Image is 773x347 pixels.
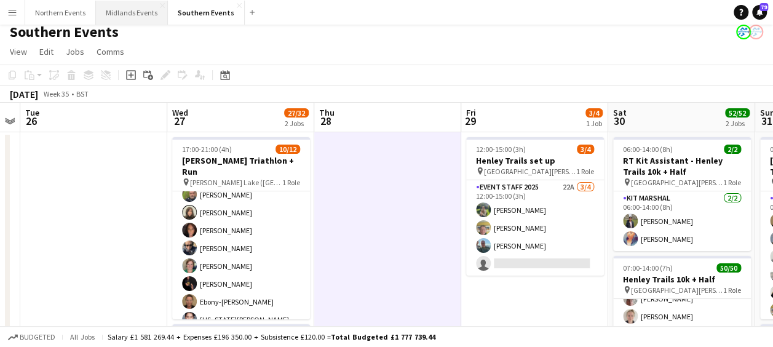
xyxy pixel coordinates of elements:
[61,44,89,60] a: Jobs
[172,137,310,319] app-job-card: 17:00-21:00 (4h)10/12[PERSON_NAME] Triathlon + Run [PERSON_NAME] Lake ([GEOGRAPHIC_DATA])1 RoleEv...
[170,114,188,128] span: 27
[182,145,232,154] span: 17:00-21:00 (4h)
[613,107,627,118] span: Sat
[613,137,751,251] app-job-card: 06:00-14:00 (8h)2/2RT Kit Assistant - Henley Trails 10k + Half [GEOGRAPHIC_DATA][PERSON_NAME]1 Ro...
[284,108,309,118] span: 27/32
[331,332,435,341] span: Total Budgeted £1 777 739.44
[613,191,751,251] app-card-role: Kit Marshal2/206:00-14:00 (8h)[PERSON_NAME][PERSON_NAME]
[172,155,310,177] h3: [PERSON_NAME] Triathlon + Run
[319,107,335,118] span: Thu
[623,145,673,154] span: 06:00-14:00 (8h)
[39,46,54,57] span: Edit
[10,23,119,41] h1: Southern Events
[631,285,723,295] span: [GEOGRAPHIC_DATA][PERSON_NAME]
[23,114,39,128] span: 26
[611,114,627,128] span: 30
[586,119,602,128] div: 1 Job
[317,114,335,128] span: 28
[168,1,245,25] button: Southern Events
[752,5,767,20] a: 79
[34,44,58,60] a: Edit
[41,89,71,98] span: Week 35
[476,145,526,154] span: 12:00-15:00 (3h)
[613,274,751,285] h3: Henley Trails 10k + Half
[5,44,32,60] a: View
[92,44,129,60] a: Comms
[10,46,27,57] span: View
[76,89,89,98] div: BST
[716,263,741,273] span: 50/50
[726,119,749,128] div: 2 Jobs
[10,88,38,100] div: [DATE]
[759,3,768,11] span: 79
[66,46,84,57] span: Jobs
[282,178,300,187] span: 1 Role
[631,178,723,187] span: [GEOGRAPHIC_DATA][PERSON_NAME]
[585,108,603,118] span: 3/4
[613,155,751,177] h3: RT Kit Assistant - Henley Trails 10k + Half
[68,332,97,341] span: All jobs
[25,1,96,25] button: Northern Events
[466,137,604,276] app-job-card: 12:00-15:00 (3h)3/4Henley Trails set up [GEOGRAPHIC_DATA][PERSON_NAME]1 RoleEvent Staff 202522A3/...
[748,25,763,39] app-user-avatar: RunThrough Events
[190,178,282,187] span: [PERSON_NAME] Lake ([GEOGRAPHIC_DATA])
[623,263,673,273] span: 07:00-14:00 (7h)
[20,333,55,341] span: Budgeted
[466,155,604,166] h3: Henley Trails set up
[736,25,751,39] app-user-avatar: RunThrough Events
[466,180,604,276] app-card-role: Event Staff 202522A3/412:00-15:00 (3h)[PERSON_NAME][PERSON_NAME][PERSON_NAME]
[484,167,576,176] span: [GEOGRAPHIC_DATA][PERSON_NAME]
[6,330,57,344] button: Budgeted
[25,107,39,118] span: Tue
[97,46,124,57] span: Comms
[96,1,168,25] button: Midlands Events
[577,145,594,154] span: 3/4
[108,332,435,341] div: Salary £1 581 269.44 + Expenses £196 350.00 + Subsistence £120.00 =
[464,114,476,128] span: 29
[723,285,741,295] span: 1 Role
[285,119,308,128] div: 2 Jobs
[276,145,300,154] span: 10/12
[725,108,750,118] span: 52/52
[723,178,741,187] span: 1 Role
[466,107,476,118] span: Fri
[172,107,188,118] span: Wed
[576,167,594,176] span: 1 Role
[724,145,741,154] span: 2/2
